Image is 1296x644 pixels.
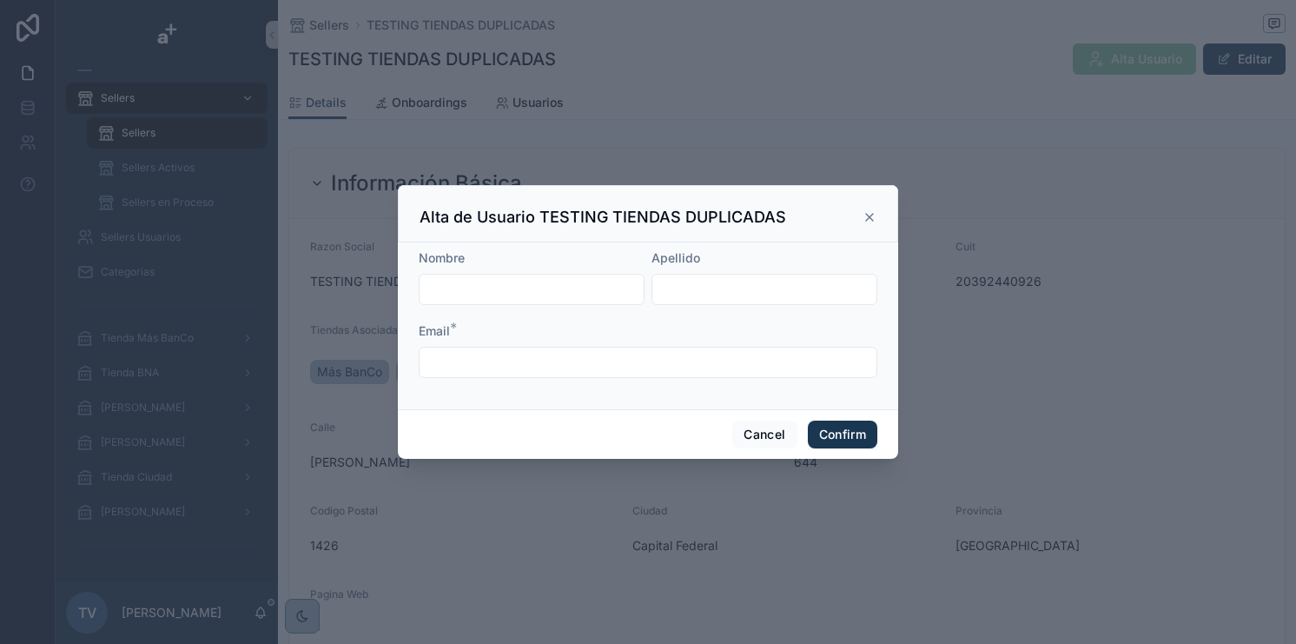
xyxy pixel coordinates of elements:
[732,421,797,448] button: Cancel
[651,250,700,265] span: Apellido
[420,207,786,228] h3: Alta de Usuario TESTING TIENDAS DUPLICADAS
[419,323,450,338] span: Email
[419,250,465,265] span: Nombre
[808,421,877,448] button: Confirm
